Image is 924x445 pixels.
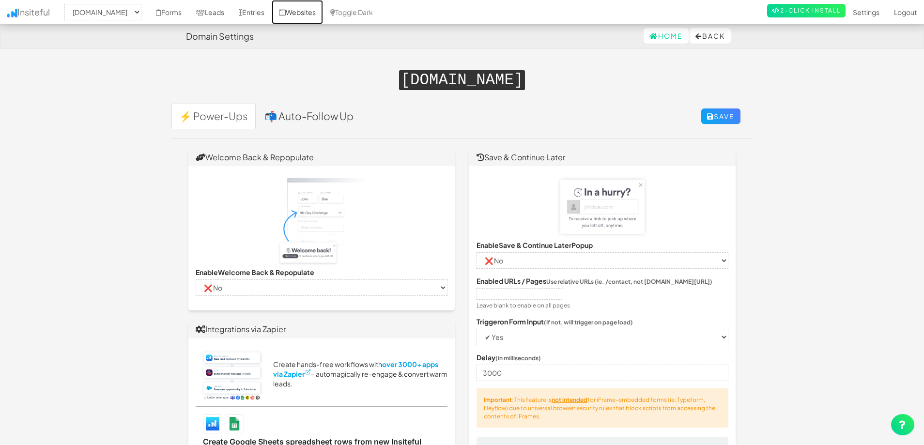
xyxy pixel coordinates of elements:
[477,317,500,326] strong: Trigger
[399,70,525,90] kbd: [DOMAIN_NAME]
[273,173,370,267] img: repopulate.png
[196,325,447,334] h3: Integrations via Zapier
[484,396,514,403] strong: Important:
[552,396,587,403] u: not intended
[701,108,740,124] button: Save
[477,240,593,250] label: Enable Popup
[477,365,728,381] input: 5000
[477,302,570,309] small: Leave blank to enable on all pages
[218,268,314,276] strong: Welcome Back & Repopulate
[477,276,712,286] label: Enabled URLs / Pages
[546,278,712,285] small: Use relative URLs (ie. /contact, not [DOMAIN_NAME][URL])
[767,4,846,17] a: 2-Click Install
[196,267,314,277] label: Enable
[690,28,731,44] button: Back
[477,317,633,326] label: on Form Input
[477,353,541,362] label: Delay
[196,346,268,407] img: zapier-form-tracking.png
[257,104,361,129] a: 📬 Auto-Follow Up
[477,388,728,428] div: This feature is for iFrame-embedded forms (ie. Typeform, Heyflow) due to universal browser securi...
[544,319,633,326] small: (If not, will trigger on page load)
[273,360,438,378] a: over 3000+ apps via Zapier
[477,153,728,162] h3: Save & Continue Later
[273,359,447,388] p: Create hands-free workflows with – automagically re-engage & convert warm leads.
[196,153,447,162] h3: Welcome Back & Repopulate
[499,241,571,249] strong: Save & Continue Later
[495,354,541,362] small: (in milliseconds)
[171,104,256,129] a: ⚡ Power-Ups
[186,31,254,41] h4: Domain Settings
[554,173,651,240] img: in-a-hurry.png
[7,9,17,17] img: icon.png
[644,28,689,44] a: Home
